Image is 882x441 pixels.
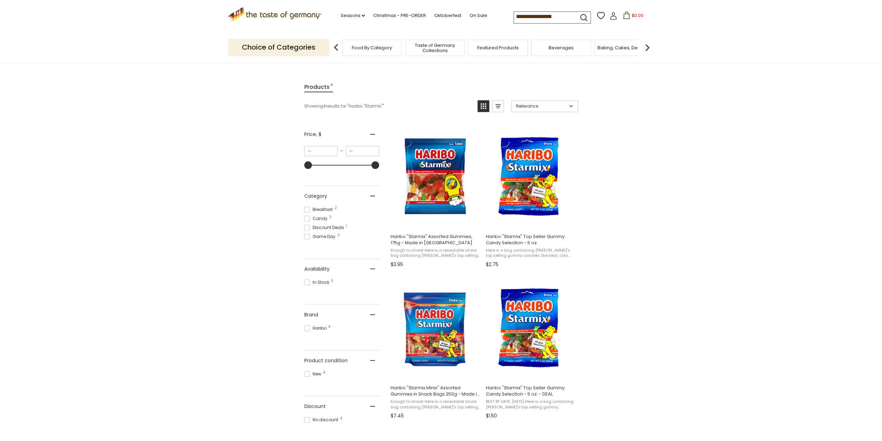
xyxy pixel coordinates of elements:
[485,124,577,270] a: Haribo
[486,248,576,258] span: Here is a bag containing [PERSON_NAME]'s top selling gummy candies: the bear, cola bottle, twin s...
[391,248,480,258] span: Enough to share! Here is a resealable share bag containing [PERSON_NAME]'s top selling gummy cand...
[390,130,481,222] img: Haribo Starmix
[632,12,644,18] span: $0.00
[486,399,576,410] span: BEST BY DATE: [DATE] Here is a bag containing [PERSON_NAME]'s top selling gummy candies: the bear...
[330,82,333,92] span: 4
[338,148,346,154] span: –
[478,100,489,112] a: View grid mode
[304,279,331,286] span: In Stock
[334,206,337,210] span: 2
[391,412,404,419] span: $7.45
[549,45,574,50] a: Beverages
[340,417,342,420] span: 4
[390,282,481,374] img: Haribo Starmix Share Size
[391,385,480,397] span: Haribo "Starmix Minis" Assorted Gummies in Snack Bags 250g - Made in [GEOGRAPHIC_DATA]
[316,131,321,138] span: , $
[337,234,340,237] span: 2
[304,82,333,92] a: View Products Tab
[640,41,654,54] img: next arrow
[486,412,497,419] span: $1.50
[304,265,330,273] span: Availability
[304,100,472,112] div: Showing results for " "
[619,11,648,22] button: $0.00
[323,371,325,374] span: 4
[373,12,426,19] a: Christmas - PRE-ORDER
[304,311,318,319] span: Brand
[304,193,327,200] span: Category
[434,12,461,19] a: Oktoberfest
[304,417,340,423] span: No discount
[304,325,329,331] span: Haribo
[304,224,346,231] span: Discount Deals
[329,215,331,219] span: 3
[331,279,333,283] span: 3
[492,100,504,112] a: View list mode
[304,131,321,138] span: Price
[391,399,480,410] span: Enough to share! Here is a resealable share bag containing [PERSON_NAME]'s top selling gummy cand...
[228,39,329,56] p: Choice of Categories
[346,146,379,156] input: Maximum value
[470,12,487,19] a: On Sale
[304,403,326,410] span: Discount
[352,45,392,50] a: Food By Category
[304,357,348,364] span: Product condition
[486,385,576,397] span: Haribo "Starmix" Top Seller Gummy Candy Selection - 5 oz. - DEAL
[391,234,480,246] span: Haribo "Starmix" Assorted Gummies, 175g - Made in [GEOGRAPHIC_DATA]
[328,325,330,329] span: 4
[390,124,481,270] a: Haribo
[304,234,338,240] span: Game Day
[341,12,365,19] a: Seasons
[597,45,651,50] a: Baking, Cakes, Desserts
[391,261,403,268] span: $3.95
[346,224,347,228] span: 1
[512,100,578,112] a: Sort options
[304,146,338,156] input: Minimum value
[477,45,519,50] a: Featured Products
[304,371,323,377] span: New
[486,234,576,246] span: Haribo "Starmix" Top Seller Gummy Candy Selection - 5 oz.
[329,41,343,54] img: previous arrow
[390,275,481,421] a: Haribo
[516,103,567,109] span: Relevance
[485,275,577,421] a: Haribo
[407,43,463,53] a: Taste of Germany Collections
[323,103,326,109] b: 4
[304,215,330,222] span: Candy
[486,261,498,268] span: $2.75
[304,206,335,213] span: Breakfast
